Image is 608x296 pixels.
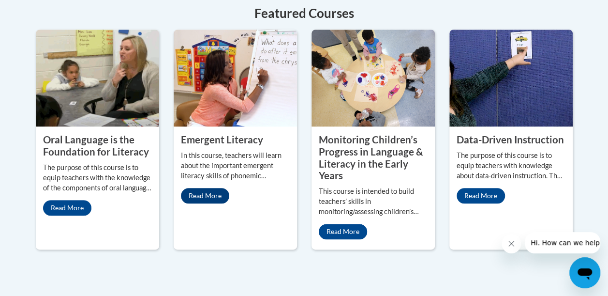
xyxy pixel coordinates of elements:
[174,30,297,126] img: Emergent Literacy
[43,163,152,193] p: The purpose of this course is to equip teachers with the knowledge of the components of oral lang...
[6,7,78,15] span: Hi. How can we help?
[319,134,423,181] property: Monitoring Children’s Progress in Language & Literacy in the Early Years
[36,4,573,23] h4: Featured Courses
[457,134,564,145] property: Data-Driven Instruction
[319,187,428,217] p: This course is intended to build teachers’ skills in monitoring/assessing children’s developmenta...
[181,134,263,145] property: Emergent Literacy
[319,224,367,239] a: Read More
[36,30,159,126] img: Oral Language is the Foundation for Literacy
[181,188,229,203] a: Read More
[449,30,573,126] img: Data-Driven Instruction
[311,30,435,126] img: Monitoring Children’s Progress in Language & Literacy in the Early Years
[181,151,290,181] p: In this course, teachers will learn about the important emergent literacy skills of phonemic awar...
[525,232,600,253] iframe: Message from company
[569,257,600,288] iframe: Button to launch messaging window
[457,151,565,181] p: The purpose of this course is to equip teachers with knowledge about data-driven instruction. The...
[43,134,149,157] property: Oral Language is the Foundation for Literacy
[43,200,91,216] a: Read More
[457,188,505,203] a: Read More
[502,234,521,253] iframe: Close message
